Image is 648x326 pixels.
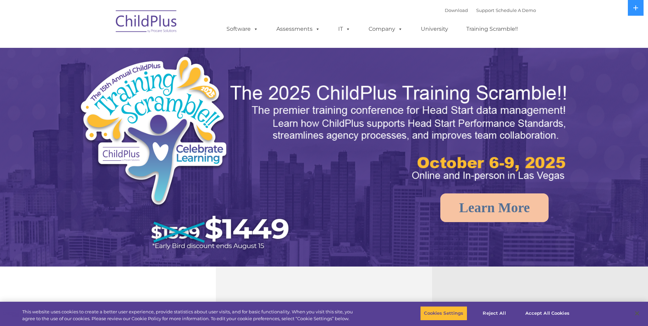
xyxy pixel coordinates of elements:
div: This website uses cookies to create a better user experience, provide statistics about user visit... [22,309,356,322]
button: Reject All [473,306,516,321]
a: IT [331,22,357,36]
img: ChildPlus by Procare Solutions [112,5,181,40]
a: Schedule A Demo [496,8,536,13]
a: Assessments [270,22,327,36]
button: Cookies Settings [420,306,467,321]
a: Support [476,8,494,13]
font: | [445,8,536,13]
a: Company [362,22,410,36]
a: Learn More [440,193,549,222]
a: Download [445,8,468,13]
button: Accept All Cookies [522,306,573,321]
a: Training Scramble!! [459,22,525,36]
button: Close [630,306,645,321]
a: University [414,22,455,36]
a: Software [220,22,265,36]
